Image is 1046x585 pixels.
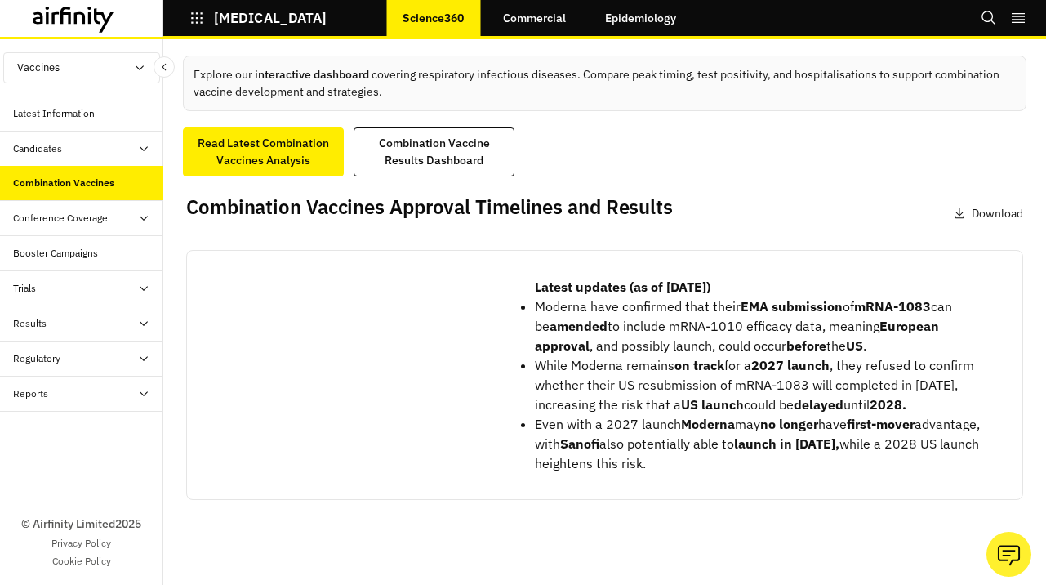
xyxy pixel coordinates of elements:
[535,414,996,473] li: Even with a 2027 launch may have advantage, with also potentially able to while a 2028 US launch ...
[674,357,724,373] strong: on track
[13,281,36,296] div: Trials
[21,516,141,533] p: © Airfinity Limited 2025
[535,279,710,295] strong: Latest updates (as of [DATE])
[741,298,768,315] strong: EMA
[794,396,843,413] strong: delayed
[786,337,826,354] strong: before
[986,532,1031,577] button: Ask our analysts
[681,416,735,432] strong: Moderna
[981,4,997,32] button: Search
[681,396,744,413] strong: US launch
[186,195,673,219] h2: Combination Vaccines Approval Timelines and Results
[854,298,931,315] strong: mRNA-1083
[13,351,60,366] div: Regulatory
[560,435,599,452] strong: Sanofi
[214,11,327,25] p: [MEDICAL_DATA]
[13,176,114,190] div: Combination Vaccines
[13,106,95,121] div: Latest Information
[847,416,915,432] strong: first-mover
[189,4,327,32] button: [MEDICAL_DATA]
[13,141,62,156] div: Candidates
[364,135,504,169] div: Combination Vaccine Results Dashboard
[772,298,843,315] strong: submission
[194,135,333,169] div: Read Latest Combination Vaccines Analysis
[200,408,502,427] p: Click on the image to open the report
[760,416,818,432] strong: no longer
[13,316,47,331] div: Results
[870,396,906,413] strong: 2028.
[734,435,839,452] strong: launch in [DATE],
[535,297,996,355] li: Moderna have confirmed that their of can be to include mRNA-1010 efficacy data, meaning , and pos...
[183,56,1026,111] div: Explore our covering respiratory infectious diseases. Compare peak timing, test positivity, and h...
[535,355,996,414] li: While Moderna remains for a , they refused to confirm whether their US resubmission of mRNA-1083 ...
[751,357,830,373] strong: 2027 launch
[13,246,98,261] div: Booster Campaigns
[972,205,1023,222] p: Download
[550,318,608,334] strong: amended
[52,554,111,569] a: Cookie Policy
[403,11,464,25] p: Science360
[51,536,111,551] a: Privacy Policy
[13,211,108,226] div: Conference Coverage
[846,337,863,354] strong: US
[13,386,48,401] div: Reports
[255,67,369,82] a: interactive dashboard
[154,56,175,78] button: Close Sidebar
[3,52,160,83] button: Vaccines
